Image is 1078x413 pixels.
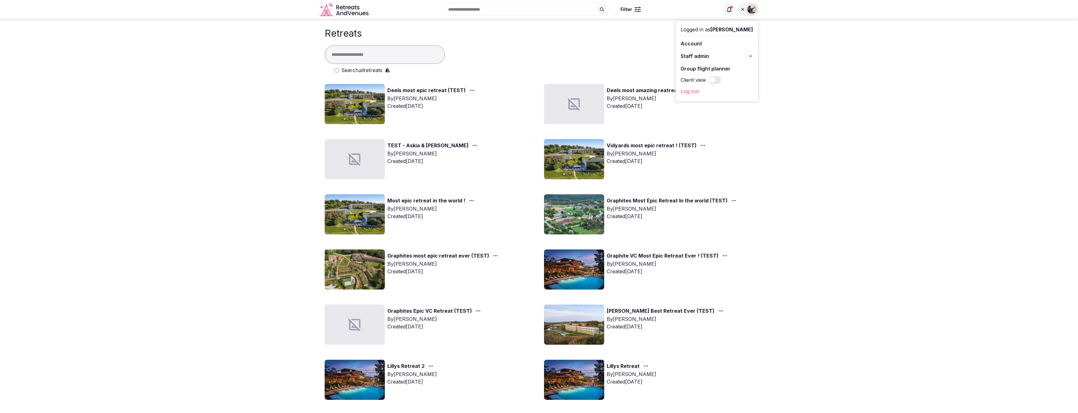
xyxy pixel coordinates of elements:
span: [PERSON_NAME] [710,26,753,33]
a: Lillys Retreat 2 [387,362,425,370]
img: Cory Sivell [747,5,756,14]
a: Lillys Retreat [607,362,640,370]
a: [PERSON_NAME] Best Retreat Ever (TEST) [607,307,714,315]
div: Logged in as [681,26,753,33]
div: By [PERSON_NAME] [607,370,656,378]
div: By [PERSON_NAME] [387,205,477,212]
label: Search retreats [341,66,382,74]
a: Deels most amazing reatreat [607,86,679,95]
a: Graphites most epic retreat ever (TEST) [387,252,489,260]
div: Created [DATE] [387,323,483,330]
div: By [PERSON_NAME] [607,150,708,157]
em: all [358,67,364,73]
img: Top retreat image for the retreat: Most epic retreat in the world ! [325,194,385,234]
div: Created [DATE] [607,323,726,330]
div: Created [DATE] [607,378,656,385]
a: Vidyards most epic retreat ! (TEST) [607,142,697,150]
a: Deels most epic retreat (TEST) [387,86,466,95]
svg: Retreats and Venues company logo [320,3,370,17]
h1: Retreats [325,28,362,39]
div: By [PERSON_NAME] [607,260,730,268]
div: Created [DATE] [607,157,708,165]
a: Most epic retreat in the world ! [387,197,465,205]
img: Top retreat image for the retreat: Lillys Retreat 2 [325,360,385,400]
div: Created [DATE] [387,378,437,385]
div: By [PERSON_NAME] [387,150,480,157]
div: Created [DATE] [387,212,477,220]
div: By [PERSON_NAME] [387,260,500,268]
button: Staff admin [681,51,753,61]
img: Top retreat image for the retreat: Lillys Retreat [544,360,604,400]
a: TEST - Askia & [PERSON_NAME] [387,142,468,150]
a: Graphites Epic VC Retreat (TEST) [387,307,472,315]
img: Top retreat image for the retreat: Vidyards most epic retreat ! (TEST) [544,139,604,179]
div: By [PERSON_NAME] [607,315,726,323]
a: Graphite VC Most Epic Retreat Ever ! (TEST) [607,252,719,260]
a: Account [681,39,753,49]
div: Created [DATE] [387,157,480,165]
a: Group flight planner [681,64,753,74]
button: Filter [616,3,645,15]
img: Top retreat image for the retreat: Alexa Bustamante's Best Retreat Ever (TEST) [544,305,604,345]
a: Log out [681,86,753,96]
a: Visit the homepage [320,3,370,17]
div: Created [DATE] [607,102,691,110]
span: Staff admin [681,52,709,60]
div: Created [DATE] [607,212,739,220]
div: By [PERSON_NAME] [607,205,739,212]
img: Top retreat image for the retreat: Graphites Most Epic Retreat In the world (TEST) [544,194,604,234]
div: By [PERSON_NAME] [387,370,437,378]
label: Client view [681,76,706,84]
div: By [PERSON_NAME] [387,95,477,102]
img: Top retreat image for the retreat: Graphite VC Most Epic Retreat Ever ! (TEST) [544,249,604,290]
div: Created [DATE] [607,268,730,275]
span: Filter [620,6,632,13]
div: By [PERSON_NAME] [607,95,691,102]
img: Top retreat image for the retreat: Graphites most epic retreat ever (TEST) [325,249,385,290]
div: Created [DATE] [387,102,477,110]
div: Created [DATE] [387,268,500,275]
img: Top retreat image for the retreat: Deels most epic retreat (TEST) [325,84,385,124]
div: By [PERSON_NAME] [387,315,483,323]
a: Graphites Most Epic Retreat In the world (TEST) [607,197,728,205]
